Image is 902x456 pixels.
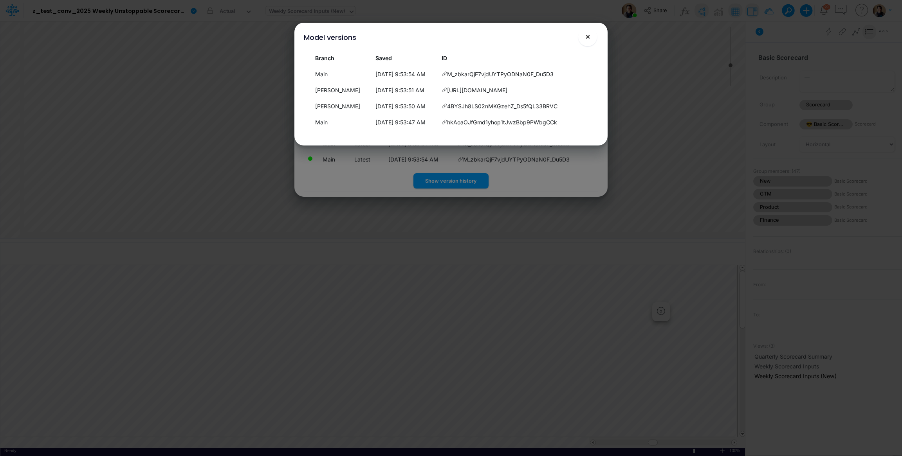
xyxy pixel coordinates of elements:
[312,114,372,130] td: Main
[585,32,590,41] span: ×
[442,70,447,78] span: Copy hyperlink to this version of the model
[372,50,438,66] th: Local date/time when this version was saved
[372,114,438,130] td: [DATE] 9:53:47 AM
[442,86,447,94] span: Copy hyperlink to this version of the model
[312,66,372,82] td: Main
[372,98,438,114] td: [DATE] 9:53:50 AM
[447,70,554,78] span: M_zbkarQjF7vjdUYTPyODNaN0F_Du5D3
[442,118,447,126] span: Copy hyperlink to this version of the model
[304,32,356,43] div: Model versions
[578,27,597,46] button: Close
[372,66,438,82] td: [DATE] 9:53:54 AM
[372,82,438,98] td: [DATE] 9:53:51 AM
[447,102,557,110] span: 4BYSJh8LS02nMKGzehZ_Ds5fQL33BRVC
[558,34,567,43] button: !
[312,82,372,98] td: [PERSON_NAME]
[447,118,557,126] span: hkAoaOJfGmd1yhop1tJwzBbp9PWbgCCk
[312,98,372,114] td: [PERSON_NAME]
[447,86,507,94] span: [URL][DOMAIN_NAME]
[442,102,447,110] span: Copy hyperlink to this version of the model
[438,50,581,66] th: ID
[312,50,372,66] th: Branch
